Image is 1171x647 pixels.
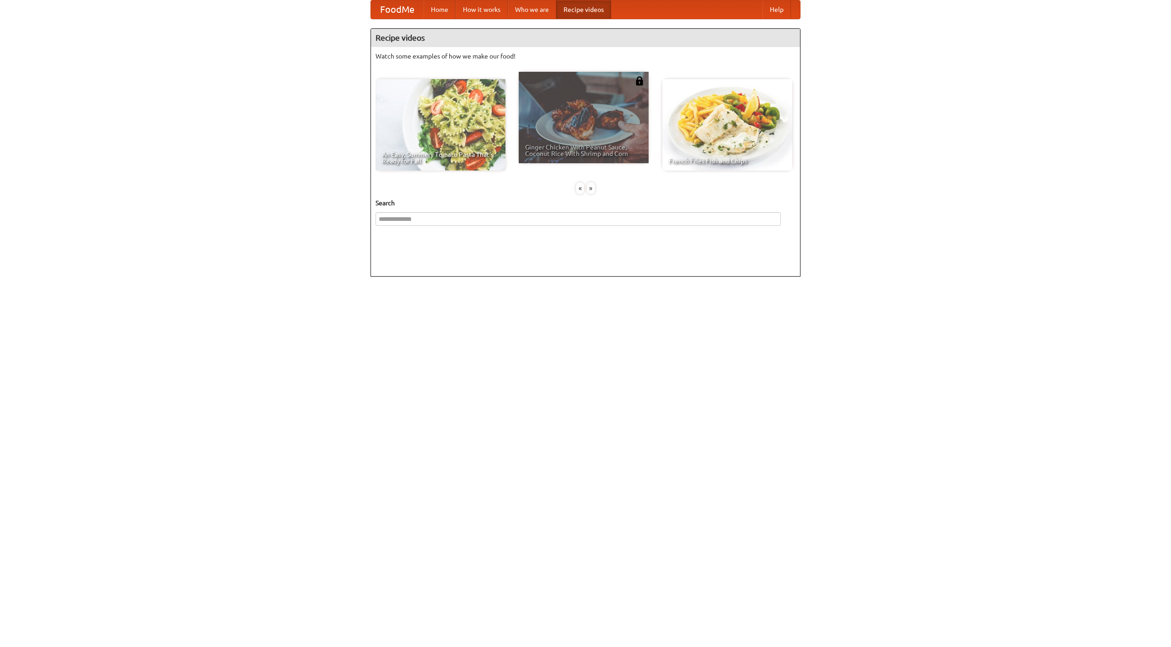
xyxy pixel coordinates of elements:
[556,0,611,19] a: Recipe videos
[635,76,644,86] img: 483408.png
[376,198,795,208] h5: Search
[576,182,584,194] div: «
[508,0,556,19] a: Who we are
[763,0,791,19] a: Help
[376,79,505,171] a: An Easy, Summery Tomato Pasta That's Ready for Fall
[662,79,792,171] a: French Fries Fish and Chips
[669,158,786,164] span: French Fries Fish and Chips
[382,151,499,164] span: An Easy, Summery Tomato Pasta That's Ready for Fall
[376,52,795,61] p: Watch some examples of how we make our food!
[424,0,456,19] a: Home
[587,182,595,194] div: »
[371,0,424,19] a: FoodMe
[456,0,508,19] a: How it works
[371,29,800,47] h4: Recipe videos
